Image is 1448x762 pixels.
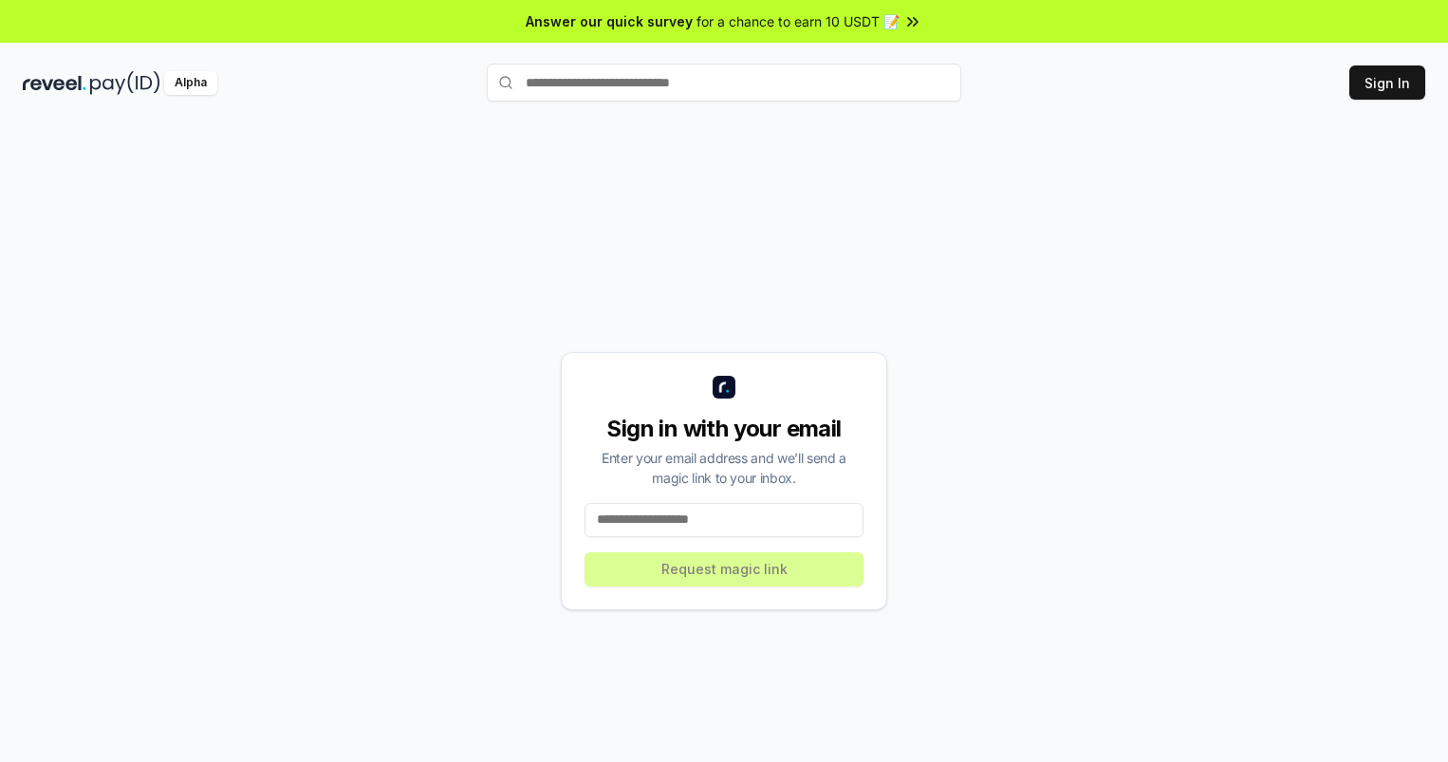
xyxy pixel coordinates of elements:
img: pay_id [90,71,160,95]
img: reveel_dark [23,71,86,95]
div: Sign in with your email [585,414,863,444]
button: Sign In [1349,65,1425,100]
div: Enter your email address and we’ll send a magic link to your inbox. [585,448,863,488]
img: logo_small [713,376,735,399]
span: for a chance to earn 10 USDT 📝 [696,11,900,31]
span: Answer our quick survey [526,11,693,31]
div: Alpha [164,71,217,95]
